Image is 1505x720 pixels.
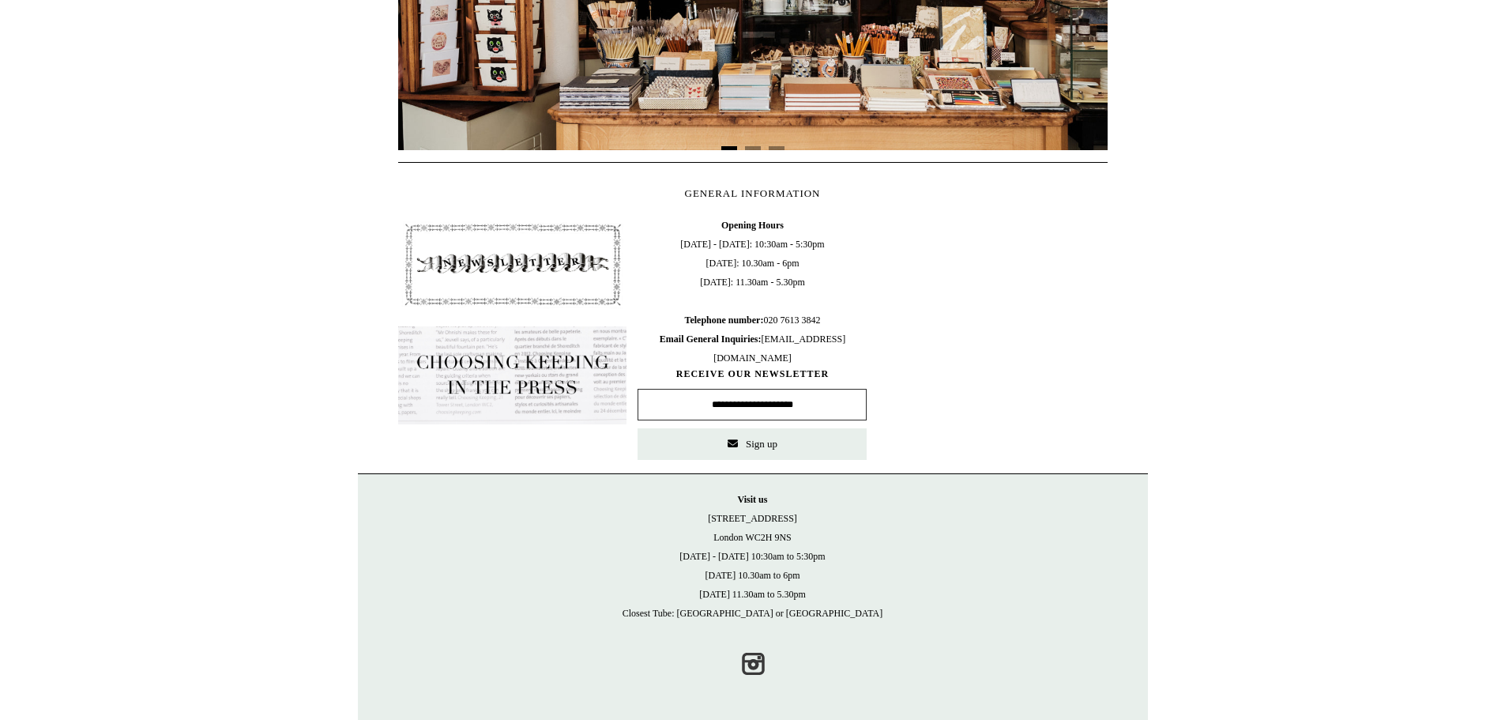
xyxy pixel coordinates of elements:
[398,216,627,314] img: pf-4db91bb9--1305-Newsletter-Button_1200x.jpg
[736,646,770,681] a: Instagram
[660,334,845,364] span: [EMAIL_ADDRESS][DOMAIN_NAME]
[638,216,867,368] span: [DATE] - [DATE]: 10:30am - 5:30pm [DATE]: 10.30am - 6pm [DATE]: 11.30am - 5.30pm 020 7613 3842
[738,494,768,505] strong: Visit us
[745,146,761,150] button: Page 2
[638,428,867,460] button: Sign up
[685,187,821,199] span: GENERAL INFORMATION
[769,146,784,150] button: Page 3
[660,334,762,345] b: Email General Inquiries:
[685,315,764,326] b: Telephone number
[721,220,784,231] b: Opening Hours
[760,315,763,326] b: :
[638,368,867,381] span: RECEIVE OUR NEWSLETTER
[721,146,737,150] button: Page 1
[398,326,627,424] img: pf-635a2b01-aa89-4342-bbcd-4371b60f588c--In-the-press-Button_1200x.jpg
[878,216,1107,453] iframe: google_map
[746,438,777,450] span: Sign up
[374,490,1132,623] p: [STREET_ADDRESS] London WC2H 9NS [DATE] - [DATE] 10:30am to 5:30pm [DATE] 10.30am to 6pm [DATE] 1...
